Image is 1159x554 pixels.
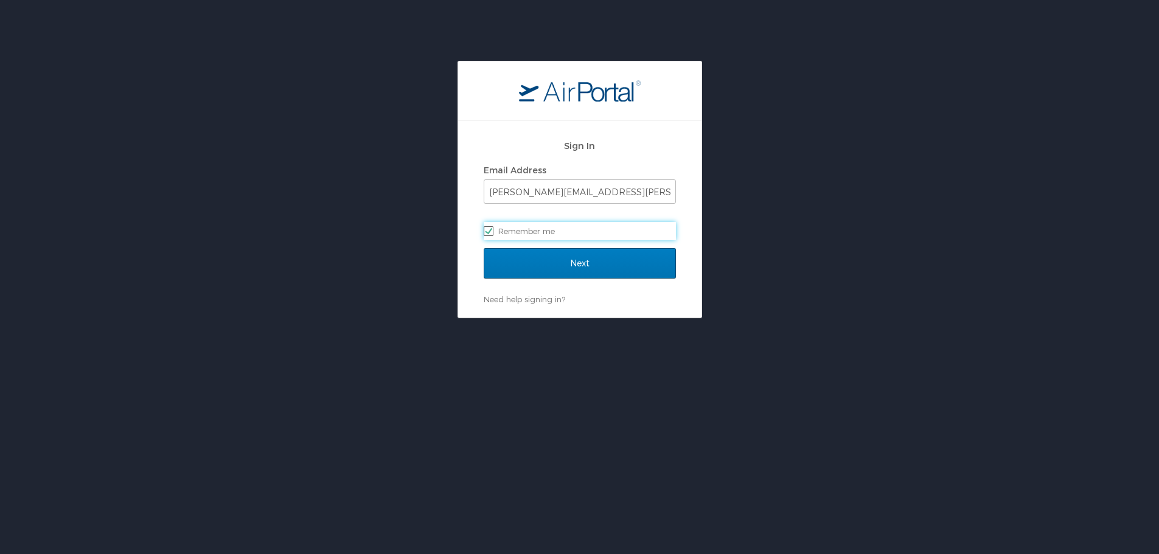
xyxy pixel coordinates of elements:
label: Email Address [484,165,546,175]
label: Remember me [484,222,676,240]
h2: Sign In [484,139,676,153]
img: logo [519,80,641,102]
input: Next [484,248,676,279]
a: Need help signing in? [484,294,565,304]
